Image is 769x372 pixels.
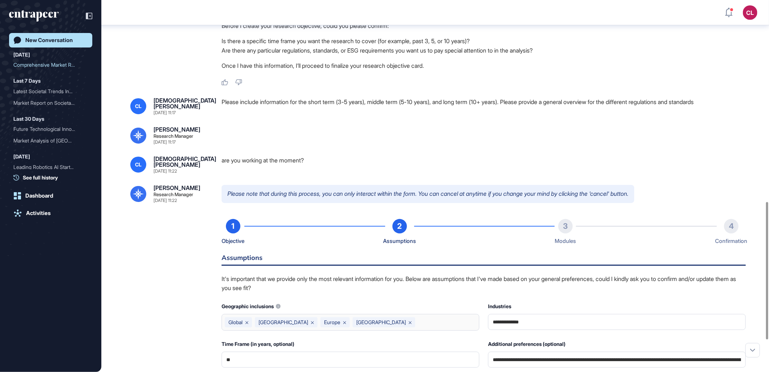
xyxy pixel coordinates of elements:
div: Additional preferences (optional) [488,339,746,349]
div: entrapeer-logo [9,10,59,22]
div: Last 30 Days [13,115,44,123]
div: Assumptions [383,236,416,246]
a: New Conversation [9,33,92,47]
div: Comprehensive Market Report on AI Foundation Models Across Major Global Markets [13,59,88,71]
button: CL [743,5,757,20]
div: 1 [226,219,240,233]
div: [DATE] [13,50,30,59]
div: Research Manager [154,134,193,139]
div: [DATE] 11:22 [154,198,177,203]
div: Market Report on Societal... [13,97,82,109]
div: [DEMOGRAPHIC_DATA][PERSON_NAME] [154,98,216,109]
div: Comprehensive Market Repo... [13,59,82,71]
div: Confirmation [715,236,748,246]
div: Modules [555,236,576,246]
div: [DATE] 11:17 [154,111,176,115]
span: See full history [23,174,58,181]
div: Research Manager [154,192,193,197]
div: 3 [558,219,573,233]
div: Market Analysis of [GEOGRAPHIC_DATA]'... [13,135,82,146]
p: Before I create your research objective, could you please confirm: [222,21,746,30]
div: [DATE] 11:22 [154,169,177,173]
div: Objective [222,236,244,246]
div: Dashboard [25,193,53,199]
a: Activities [9,206,92,220]
div: [PERSON_NAME] [154,185,200,191]
div: Leading Robotics AI Start... [13,161,82,173]
span: CL [135,162,142,168]
div: Geographic inclusions [222,302,479,311]
h6: Assumptions [222,255,746,266]
div: [DEMOGRAPHIC_DATA][PERSON_NAME] [154,156,216,168]
div: Last 7 Days [13,77,41,85]
div: Industries [488,302,746,311]
div: Time Frame (in years, optional) [222,339,479,349]
div: Future Technological Inno... [13,123,82,135]
div: Future Technological Innovations in the Automotive Industry by 2035 [13,123,88,135]
div: Latest Societal Trends Influencing the Automotive Industry [13,86,88,97]
div: [DATE] [13,152,30,161]
div: Please include information for the short term (3-5 years), middle term (5-10 years), and long ter... [222,98,746,115]
p: It's important that we provide only the most relevant information for you. Below are assumptions ... [222,274,746,293]
div: [PERSON_NAME] [154,127,200,132]
div: are you working at the moment? [222,156,746,173]
div: Latest Societal Trends In... [13,86,82,97]
a: See full history [13,174,92,181]
div: 2 [392,219,407,233]
div: Leading Robotics AI Startups in the USA [13,161,88,173]
div: 4 [724,219,739,233]
li: Are there any particular regulations, standards, or ESG requirements you want us to pay special a... [222,46,746,55]
div: Market Report on Societal Trends [13,97,88,109]
p: Once I have this information, I’ll proceed to finalize your research objective card. [222,61,746,70]
div: New Conversation [25,37,73,44]
div: Market Analysis of Japan's Automotive Industry and Related Technologies: Trends, Key Players, and... [13,135,88,146]
p: Please note that during this process, you can only interact within the form. You can cancel at an... [222,185,634,203]
a: Dashboard [9,189,92,203]
div: Activities [26,210,51,216]
span: CL [135,103,142,109]
div: [DATE] 11:17 [154,140,176,144]
li: Is there a specific time frame you want the research to cover (for example, past 3, 5, or 10 years)? [222,36,746,46]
